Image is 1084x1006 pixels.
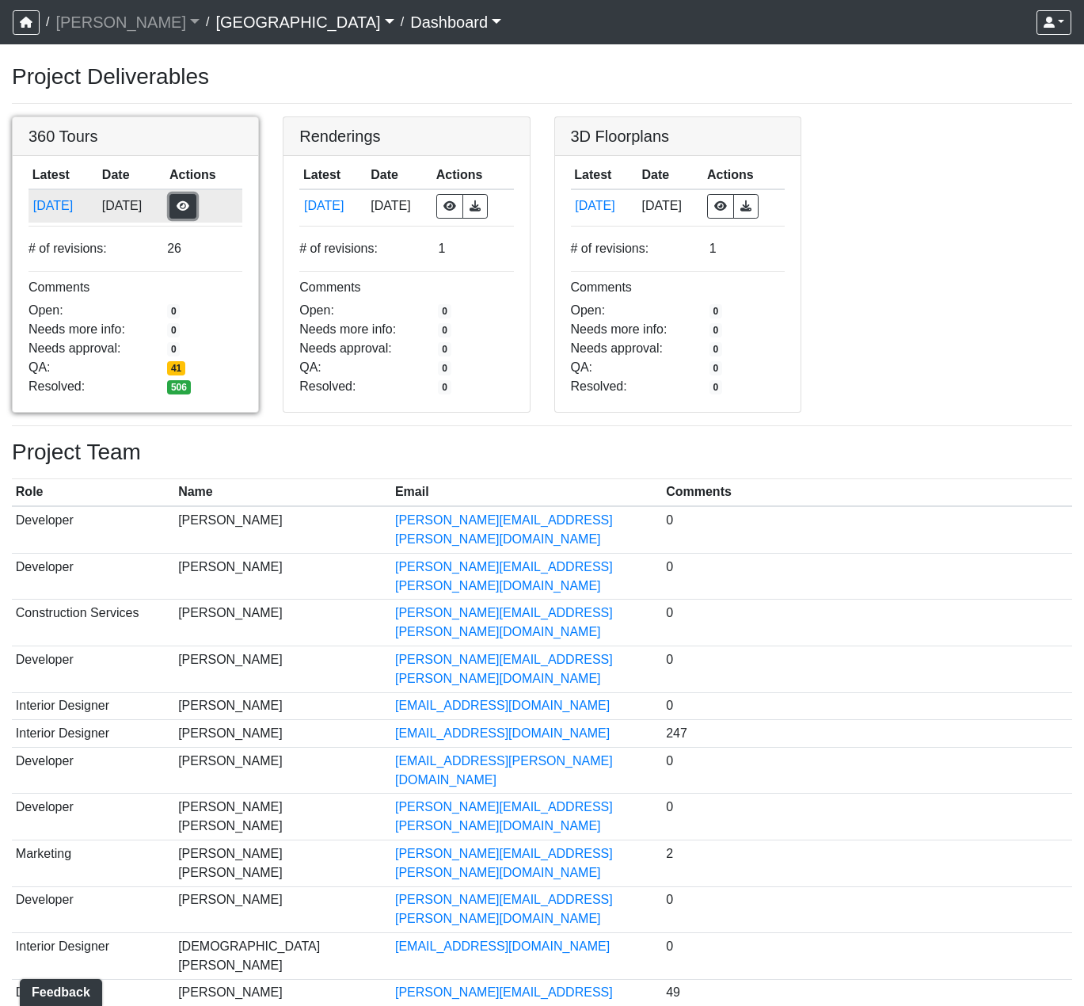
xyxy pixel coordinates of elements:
[12,692,174,720] td: Interior Designer
[12,63,1072,90] h3: Project Deliverables
[12,646,174,692] td: Developer
[32,196,94,216] button: [DATE]
[662,794,1072,840] td: 0
[174,747,391,794] td: [PERSON_NAME]
[12,747,174,794] td: Developer
[394,6,410,38] span: /
[29,189,98,223] td: dq3TFYPmQWKqyghEd7aYyE
[12,439,1072,466] h3: Project Team
[174,553,391,600] td: [PERSON_NAME]
[12,506,174,553] td: Developer
[12,933,174,980] td: Interior Designer
[391,479,662,507] th: Email
[12,794,174,840] td: Developer
[174,840,391,886] td: [PERSON_NAME] [PERSON_NAME]
[662,553,1072,600] td: 0
[174,933,391,980] td: [DEMOGRAPHIC_DATA][PERSON_NAME]
[574,196,634,216] button: [DATE]
[215,6,394,38] a: [GEOGRAPHIC_DATA]
[174,692,391,720] td: [PERSON_NAME]
[395,939,610,953] a: [EMAIL_ADDRESS][DOMAIN_NAME]
[395,754,613,787] a: [EMAIL_ADDRESS][PERSON_NAME][DOMAIN_NAME]
[662,840,1072,886] td: 2
[571,189,638,223] td: wY9WFftzMbLk77coKQPAQG
[662,747,1072,794] td: 0
[395,726,610,740] a: [EMAIL_ADDRESS][DOMAIN_NAME]
[410,6,501,38] a: Dashboard
[55,6,200,38] a: [PERSON_NAME]
[662,692,1072,720] td: 0
[174,720,391,748] td: [PERSON_NAME]
[40,6,55,38] span: /
[395,513,613,546] a: [PERSON_NAME][EMAIL_ADDRESS][PERSON_NAME][DOMAIN_NAME]
[395,847,613,879] a: [PERSON_NAME][EMAIL_ADDRESS][PERSON_NAME][DOMAIN_NAME]
[174,479,391,507] th: Name
[12,886,174,933] td: Developer
[174,600,391,646] td: [PERSON_NAME]
[174,794,391,840] td: [PERSON_NAME] [PERSON_NAME]
[395,800,613,833] a: [PERSON_NAME][EMAIL_ADDRESS][PERSON_NAME][DOMAIN_NAME]
[395,893,613,925] a: [PERSON_NAME][EMAIL_ADDRESS][PERSON_NAME][DOMAIN_NAME]
[12,720,174,748] td: Interior Designer
[395,653,613,685] a: [PERSON_NAME][EMAIL_ADDRESS][PERSON_NAME][DOMAIN_NAME]
[174,646,391,692] td: [PERSON_NAME]
[12,600,174,646] td: Construction Services
[12,840,174,886] td: Marketing
[662,600,1072,646] td: 0
[662,646,1072,692] td: 0
[12,479,174,507] th: Role
[200,6,215,38] span: /
[12,974,105,1006] iframe: Ybug feedback widget
[12,553,174,600] td: Developer
[395,699,610,712] a: [EMAIL_ADDRESS][DOMAIN_NAME]
[395,606,613,638] a: [PERSON_NAME][EMAIL_ADDRESS][PERSON_NAME][DOMAIN_NAME]
[662,506,1072,553] td: 0
[662,933,1072,980] td: 0
[662,886,1072,933] td: 0
[662,479,1072,507] th: Comments
[303,196,363,216] button: [DATE]
[299,189,367,223] td: etrfaHZ9L87rAQWQHhQgrU
[662,720,1072,748] td: 247
[174,886,391,933] td: [PERSON_NAME]
[174,506,391,553] td: [PERSON_NAME]
[395,560,613,593] a: [PERSON_NAME][EMAIL_ADDRESS][PERSON_NAME][DOMAIN_NAME]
